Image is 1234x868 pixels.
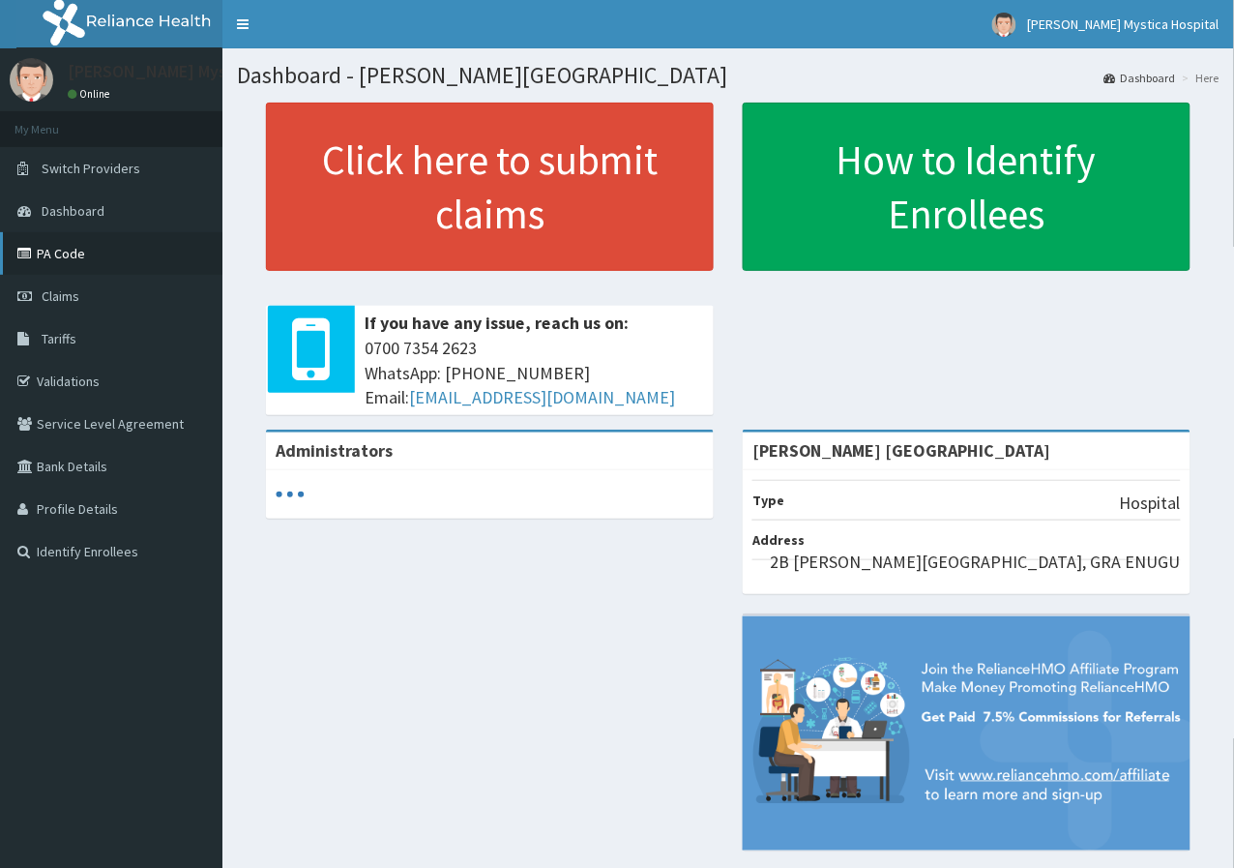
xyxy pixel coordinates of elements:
[68,63,323,80] p: [PERSON_NAME] Mystica Hospital
[770,550,1181,575] p: 2B [PERSON_NAME][GEOGRAPHIC_DATA], GRA ENUGU
[42,287,79,305] span: Claims
[10,58,53,102] img: User Image
[42,160,140,177] span: Switch Providers
[276,480,305,509] svg: audio-loading
[1178,70,1219,86] li: Here
[42,330,76,347] span: Tariffs
[365,336,704,410] span: 0700 7354 2623 WhatsApp: [PHONE_NUMBER] Email:
[237,63,1219,88] h1: Dashboard - [PERSON_NAME][GEOGRAPHIC_DATA]
[992,13,1016,37] img: User Image
[276,439,393,462] b: Administrators
[1120,491,1181,516] p: Hospital
[752,531,805,549] b: Address
[743,103,1190,271] a: How to Identify Enrollees
[1104,70,1176,86] a: Dashboard
[42,202,104,220] span: Dashboard
[743,616,1190,851] img: provider-team-banner.png
[409,386,675,408] a: [EMAIL_ADDRESS][DOMAIN_NAME]
[752,492,784,509] b: Type
[752,439,1051,462] strong: [PERSON_NAME] [GEOGRAPHIC_DATA]
[68,87,114,101] a: Online
[1028,15,1219,33] span: [PERSON_NAME] Mystica Hospital
[365,312,629,334] b: If you have any issue, reach us on:
[266,103,714,271] a: Click here to submit claims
